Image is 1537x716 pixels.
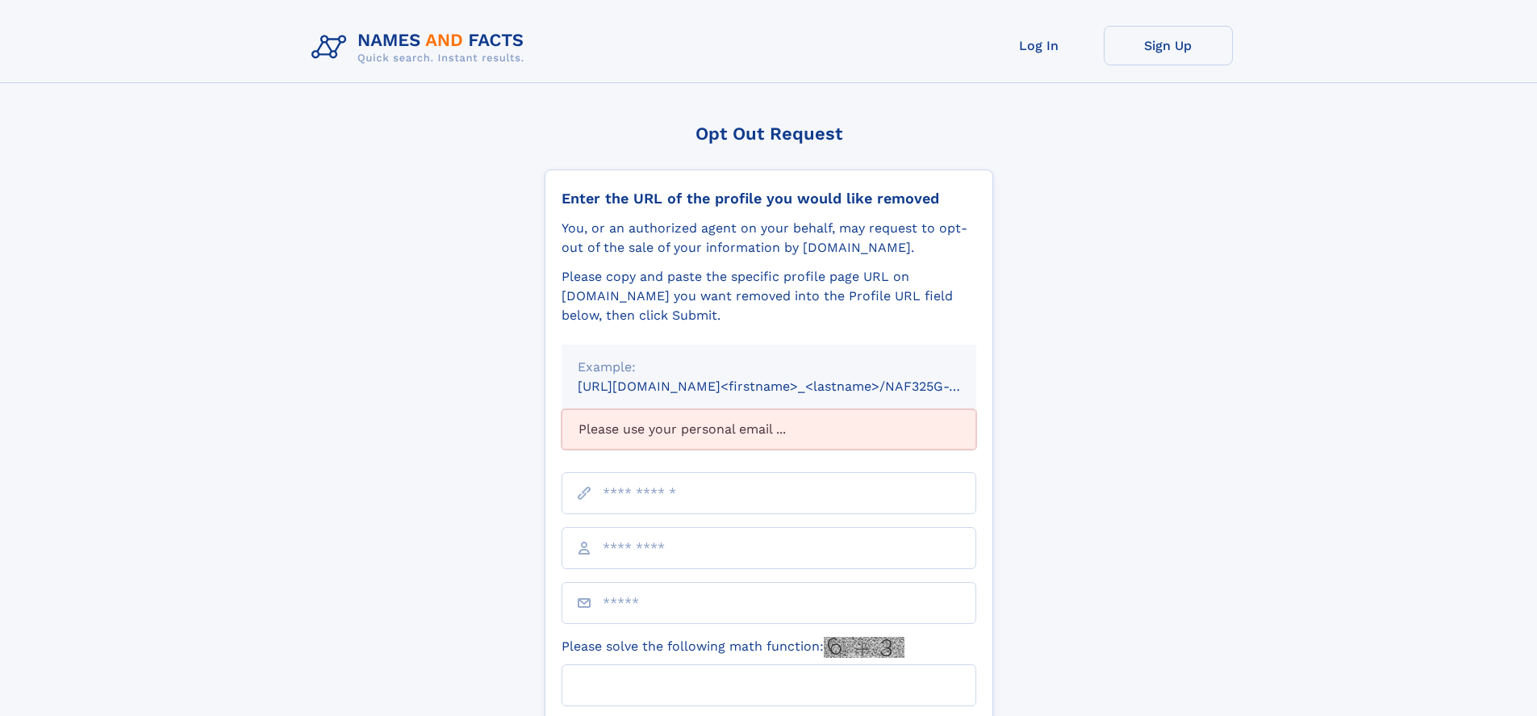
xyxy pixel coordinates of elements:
div: You, or an authorized agent on your behalf, may request to opt-out of the sale of your informatio... [562,219,976,258]
a: Log In [975,26,1104,65]
div: Please use your personal email ... [562,409,976,450]
div: Please copy and paste the specific profile page URL on [DOMAIN_NAME] you want removed into the Pr... [562,267,976,325]
a: Sign Up [1104,26,1233,65]
div: Example: [578,358,960,377]
small: [URL][DOMAIN_NAME]<firstname>_<lastname>/NAF325G-xxxxxxxx [578,379,1007,394]
label: Please solve the following math function: [562,637,904,658]
div: Enter the URL of the profile you would like removed [562,190,976,207]
div: Opt Out Request [545,124,993,144]
img: Logo Names and Facts [305,26,537,69]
